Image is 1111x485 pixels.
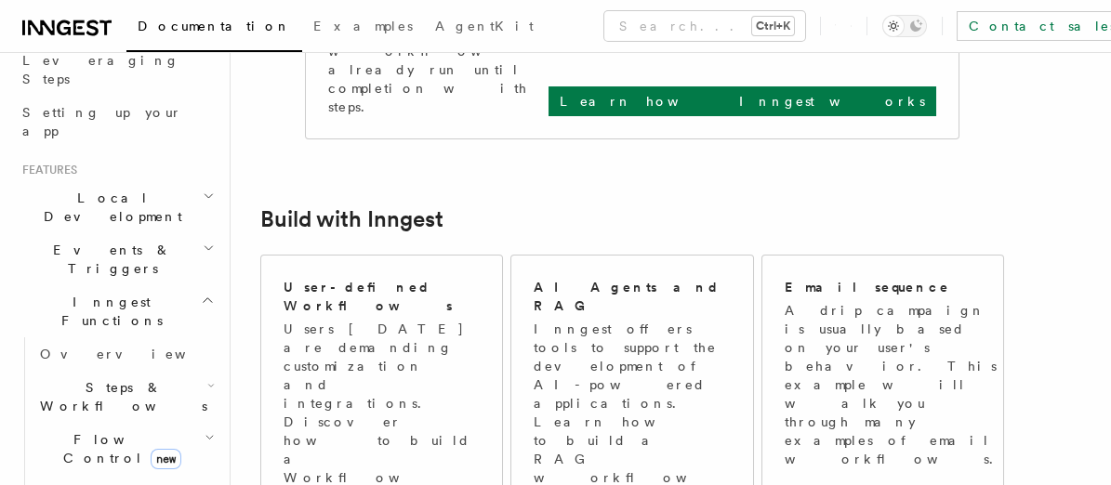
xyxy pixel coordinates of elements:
span: AgentKit [435,19,534,33]
span: Overview [40,347,231,361]
span: Setting up your app [22,105,182,138]
button: Search...Ctrl+K [604,11,805,41]
a: Leveraging Steps [15,44,218,96]
button: Inngest Functions [15,285,218,337]
a: AgentKit [424,6,545,50]
a: Build with Inngest [260,206,443,232]
a: Documentation [126,6,302,52]
span: Events & Triggers [15,241,203,278]
h2: Email sequence [785,278,950,296]
a: Learn how Inngest works [549,86,936,116]
button: Steps & Workflows [33,371,218,423]
a: Examples [302,6,424,50]
button: Toggle dark mode [882,15,927,37]
button: Events & Triggers [15,233,218,285]
p: Learn how Inngest works [560,92,925,111]
h2: User-defined Workflows [284,278,480,315]
span: Local Development [15,189,203,226]
p: A drip campaign is usually based on your user's behavior. This example will walk you through many... [785,301,1004,468]
h2: AI Agents and RAG [534,278,733,315]
span: Steps & Workflows [33,378,207,415]
span: Leveraging Steps [22,53,179,86]
span: Examples [313,19,413,33]
button: Local Development [15,181,218,233]
kbd: Ctrl+K [752,17,794,35]
button: Flow Controlnew [33,423,218,475]
span: Documentation [138,19,291,33]
span: Flow Control [33,430,205,467]
a: Overview [33,337,218,371]
span: Inngest Functions [15,293,201,330]
a: Setting up your app [15,96,218,148]
span: new [151,449,181,469]
span: Features [15,163,77,177]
